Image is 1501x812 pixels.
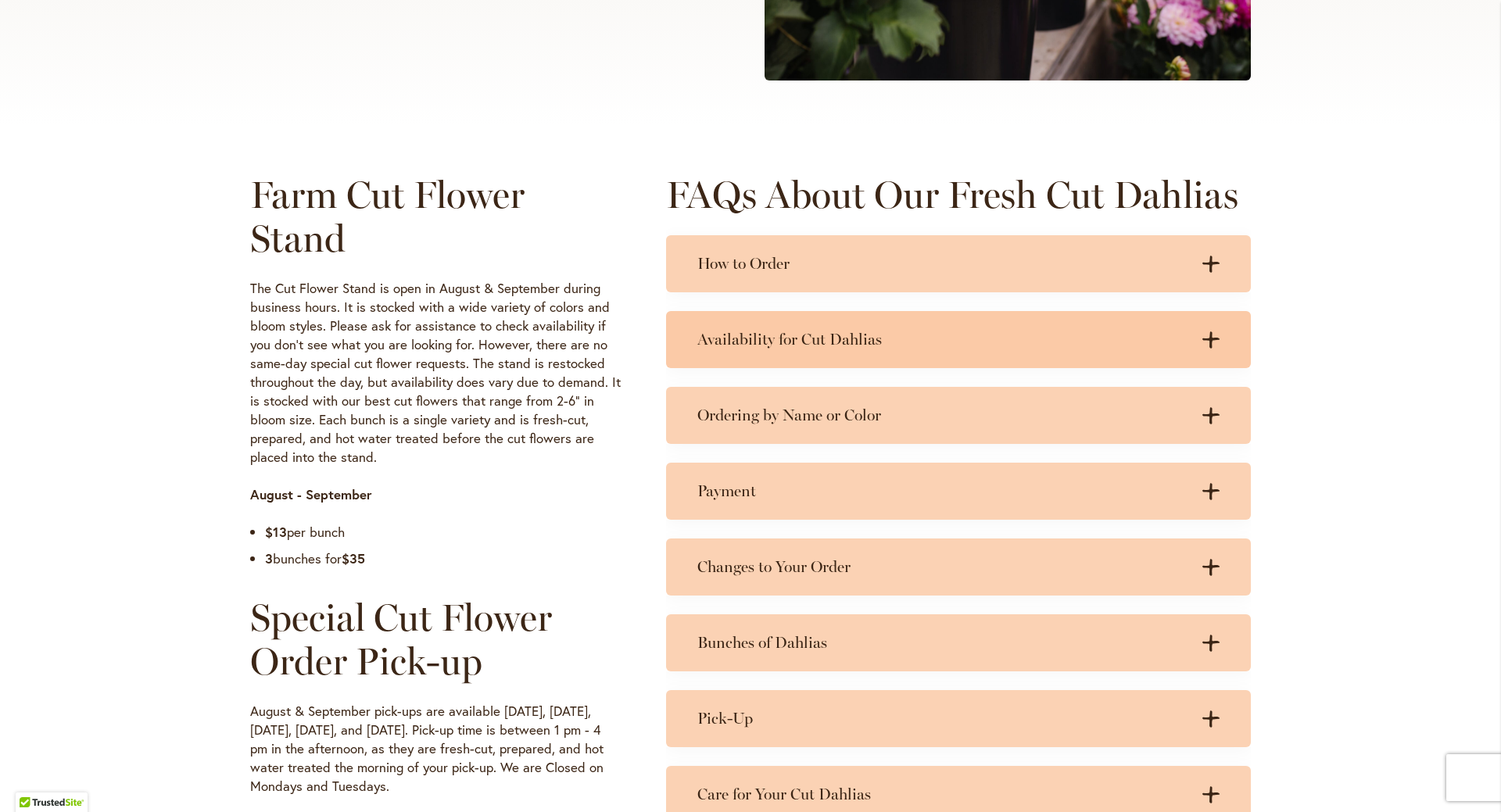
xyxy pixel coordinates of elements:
[666,463,1251,520] summary: Payment
[697,633,1188,653] h3: Bunches of Dahlias
[250,702,621,796] p: August & September pick-ups are available [DATE], [DATE], [DATE], [DATE], and [DATE]. Pick-up tim...
[666,614,1251,671] summary: Bunches of Dahlias
[666,387,1251,444] summary: Ordering by Name or Color
[265,549,273,567] strong: 3
[697,481,1188,501] h3: Payment
[666,235,1251,292] summary: How to Order
[697,406,1188,425] h3: Ordering by Name or Color
[250,485,372,503] strong: August - September
[265,523,287,541] strong: $13
[265,549,621,568] li: bunches for
[342,549,365,567] strong: $35
[697,709,1188,728] h3: Pick-Up
[666,690,1251,747] summary: Pick-Up
[250,596,621,683] h2: Special Cut Flower Order Pick-up
[666,538,1251,596] summary: Changes to Your Order
[666,173,1251,216] h2: FAQs About Our Fresh Cut Dahlias
[666,311,1251,368] summary: Availability for Cut Dahlias
[250,173,621,260] h2: Farm Cut Flower Stand
[697,254,1188,274] h3: How to Order
[250,279,621,467] p: The Cut Flower Stand is open in August & September during business hours. It is stocked with a wi...
[697,330,1188,349] h3: Availability for Cut Dahlias
[697,557,1188,577] h3: Changes to Your Order
[265,523,621,542] li: per bunch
